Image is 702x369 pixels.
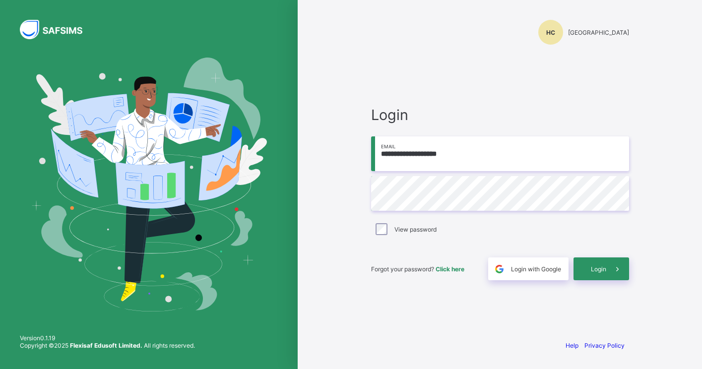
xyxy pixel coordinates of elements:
[546,29,555,36] span: HC
[584,342,625,349] a: Privacy Policy
[20,342,195,349] span: Copyright © 2025 All rights reserved.
[591,265,606,273] span: Login
[70,342,142,349] strong: Flexisaf Edusoft Limited.
[20,334,195,342] span: Version 0.1.19
[371,106,629,123] span: Login
[436,265,464,273] a: Click here
[566,342,578,349] a: Help
[31,58,267,311] img: Hero Image
[568,29,629,36] span: [GEOGRAPHIC_DATA]
[371,265,464,273] span: Forgot your password?
[20,20,94,39] img: SAFSIMS Logo
[494,263,505,275] img: google.396cfc9801f0270233282035f929180a.svg
[394,226,437,233] label: View password
[511,265,561,273] span: Login with Google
